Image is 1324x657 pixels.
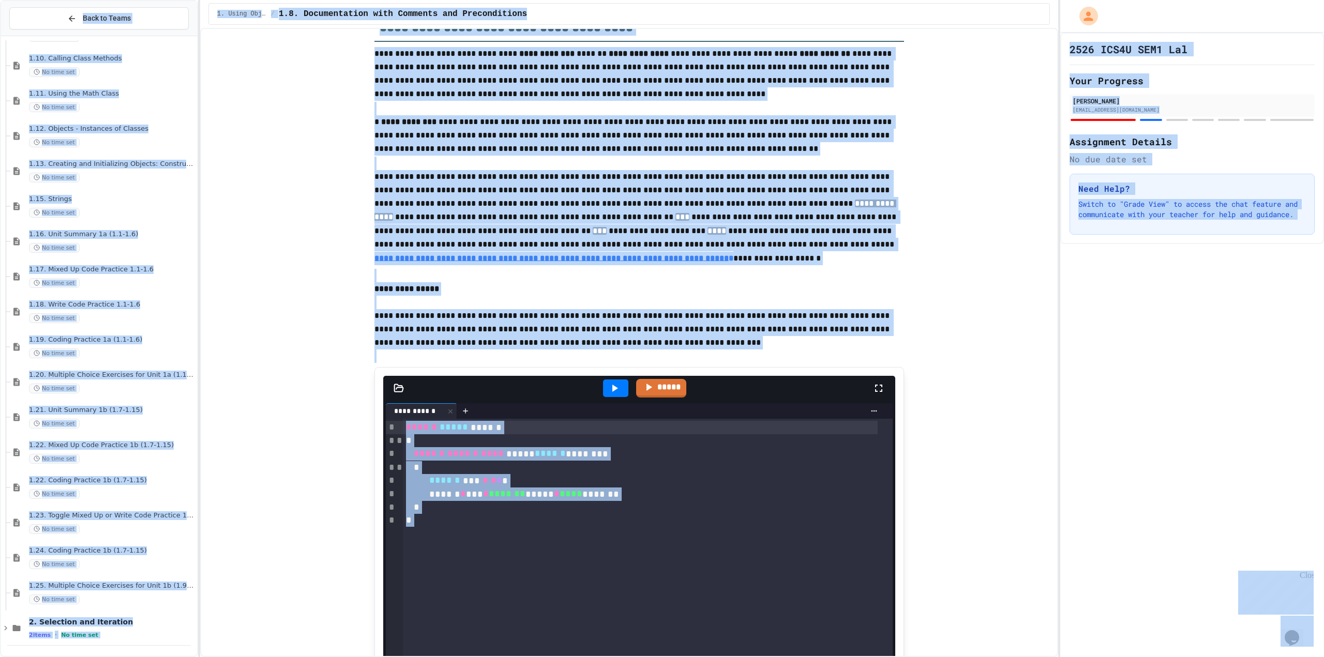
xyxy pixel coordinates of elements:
p: Switch to "Grade View" to access the chat feature and communicate with your teacher for help and ... [1078,199,1306,220]
span: 1.11. Using the Math Class [29,89,195,98]
span: No time set [29,454,80,464]
h1: 2526 ICS4U SEM1 Lal [1070,42,1187,56]
span: 1.17. Mixed Up Code Practice 1.1-1.6 [29,265,195,274]
div: Chat with us now!Close [4,4,71,66]
span: No time set [61,632,98,638]
span: 1.15. Strings [29,195,195,204]
span: No time set [29,278,80,288]
h2: Assignment Details [1070,134,1315,149]
span: 1.25. Multiple Choice Exercises for Unit 1b (1.9-1.15) [29,582,195,590]
span: 1.13. Creating and Initializing Objects: Constructors [29,160,195,169]
span: / [271,10,275,18]
div: No due date set [1070,153,1315,165]
span: • [55,631,57,639]
span: No time set [29,137,80,147]
span: No time set [29,419,80,429]
iframe: chat widget [1238,571,1314,615]
span: No time set [29,243,80,253]
span: No time set [29,173,80,182]
span: No time set [29,67,80,77]
span: No time set [29,524,80,534]
span: 2. Selection and Iteration [29,617,195,627]
span: 1.23. Toggle Mixed Up or Write Code Practice 1b (1.7-1.15) [29,511,195,520]
span: No time set [29,102,80,112]
iframe: chat widget [1281,616,1314,647]
span: No time set [29,489,80,499]
div: My Account [1069,4,1101,28]
span: 1.16. Unit Summary 1a (1.1-1.6) [29,230,195,239]
span: 1.18. Write Code Practice 1.1-1.6 [29,300,195,309]
span: 1.22. Coding Practice 1b (1.7-1.15) [29,476,195,485]
span: 1.20. Multiple Choice Exercises for Unit 1a (1.1-1.6) [29,371,195,379]
span: 1.21. Unit Summary 1b (1.7-1.15) [29,406,195,415]
span: No time set [29,313,80,323]
span: 1.10. Calling Class Methods [29,54,195,63]
button: Back to Teams [9,7,189,29]
span: No time set [29,559,80,569]
h2: Your Progress [1070,73,1315,88]
span: No time set [29,384,80,393]
span: No time set [29,348,80,358]
span: 1.19. Coding Practice 1a (1.1-1.6) [29,335,195,344]
span: 1.22. Mixed Up Code Practice 1b (1.7-1.15) [29,441,195,450]
span: 2 items [29,632,51,638]
span: No time set [29,594,80,604]
span: Back to Teams [83,13,131,24]
span: No time set [29,208,80,218]
span: 1.8. Documentation with Comments and Preconditions [279,8,527,20]
span: 1. Using Objects and Methods [217,10,267,18]
div: [PERSON_NAME] [1073,96,1312,105]
span: 1.12. Objects - Instances of Classes [29,125,195,133]
div: [EMAIL_ADDRESS][DOMAIN_NAME] [1073,106,1312,114]
h3: Need Help? [1078,182,1306,195]
span: 1.24. Coding Practice 1b (1.7-1.15) [29,546,195,555]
